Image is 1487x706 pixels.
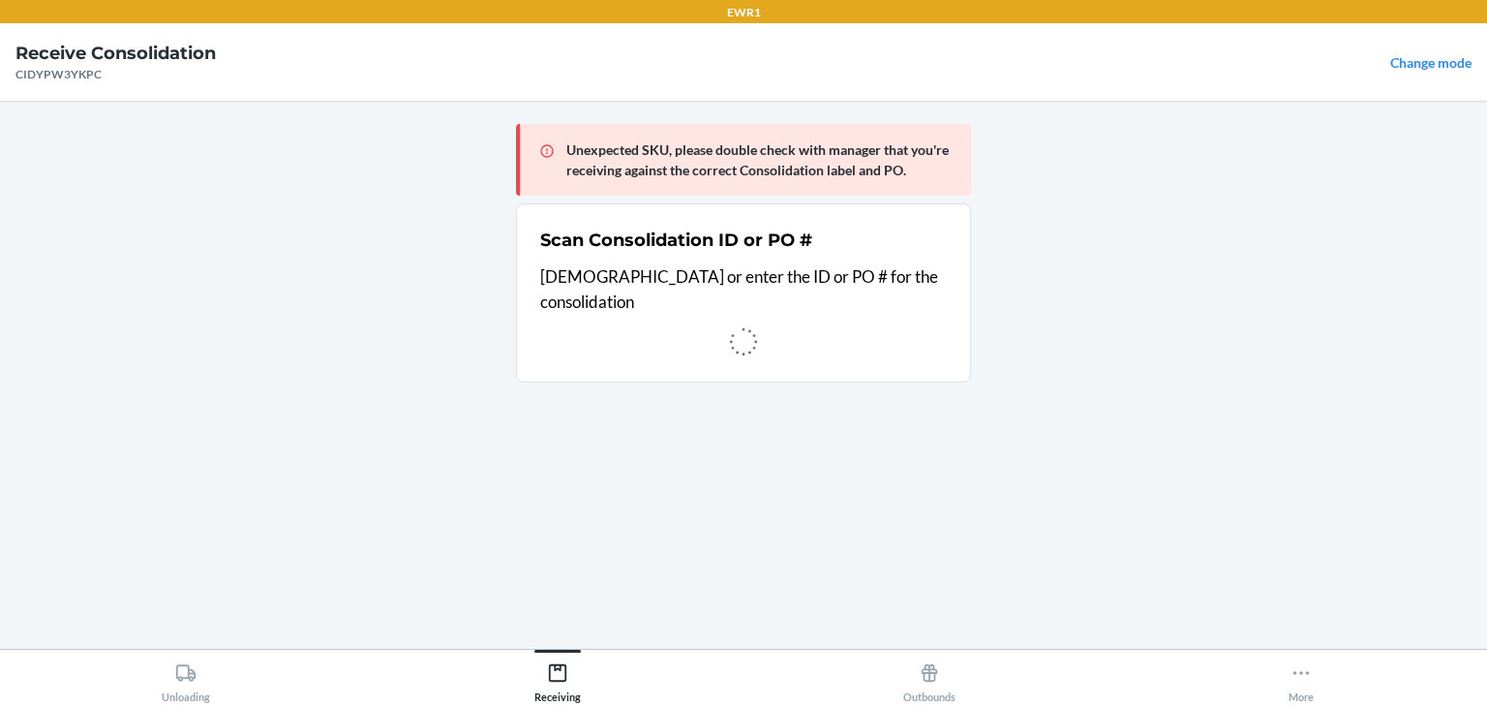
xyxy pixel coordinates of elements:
button: Outbounds [743,650,1115,703]
a: Change mode [1390,54,1472,71]
div: Receiving [534,655,581,703]
button: Receiving [372,650,743,703]
button: More [1115,650,1487,703]
div: Outbounds [903,655,956,703]
h2: Scan Consolidation ID or PO # [540,228,812,253]
p: Unexpected SKU, please double check with manager that you're receiving against the correct Consol... [566,139,956,180]
div: More [1289,655,1314,703]
div: Unloading [162,655,210,703]
h4: Receive Consolidation [15,41,216,66]
p: [DEMOGRAPHIC_DATA] or enter the ID or PO # for the consolidation [540,264,947,314]
div: CIDYPW3YKPC [15,66,216,83]
p: EWR1 [727,4,761,21]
